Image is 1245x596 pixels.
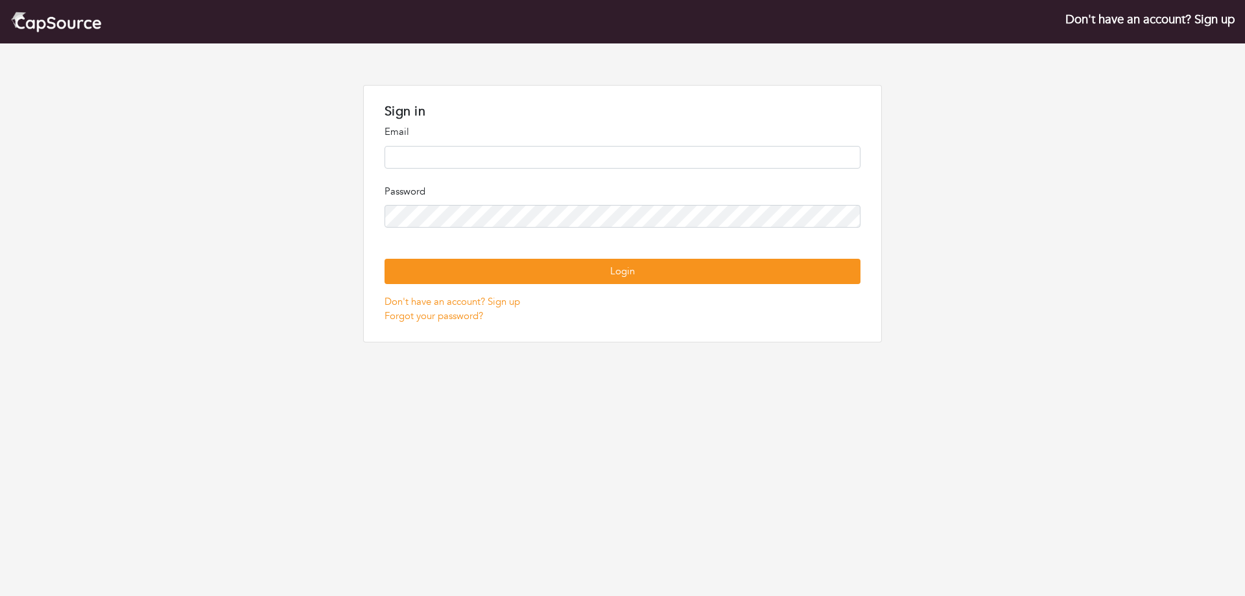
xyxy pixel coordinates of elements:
[1065,11,1235,28] a: Don't have an account? Sign up
[385,295,520,308] a: Don't have an account? Sign up
[10,10,102,33] img: cap_logo.png
[385,125,860,139] p: Email
[385,184,860,199] p: Password
[385,104,860,119] h1: Sign in
[385,259,860,284] button: Login
[385,309,483,322] a: Forgot your password?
